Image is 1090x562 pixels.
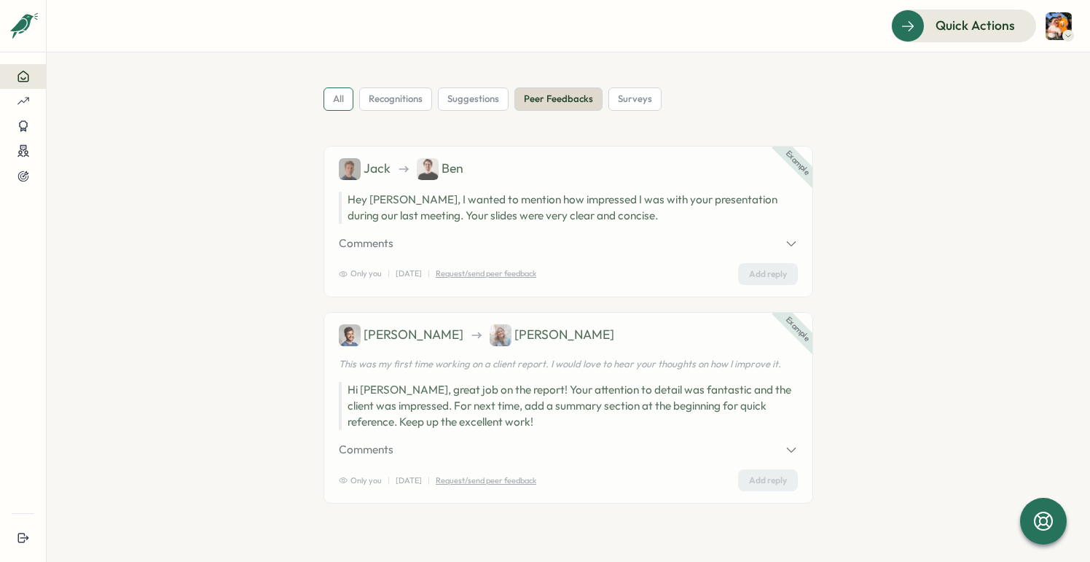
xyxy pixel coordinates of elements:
span: Comments [339,235,393,251]
button: Comments [339,442,798,458]
img: Ben [417,158,439,180]
img: Jack [339,158,361,180]
a: Add reply [738,469,798,491]
p: | [388,268,390,280]
p: Request/send peer feedback [436,475,536,487]
p: [DATE] [396,475,422,487]
p: This was my first time working on a client report. I would love to hear your thoughts on how I im... [339,358,798,371]
button: Comments [339,235,798,251]
p: | [428,268,430,280]
span: peer feedbacks [524,93,593,106]
button: Quick Actions [891,9,1036,42]
p: | [388,475,390,487]
span: Only you [339,475,382,487]
div: Jack [339,158,391,180]
span: all [333,93,344,106]
p: Request/send peer feedback [436,268,536,280]
img: Bryan Doster [1045,12,1073,40]
div: Ben [417,158,463,180]
p: Hi [PERSON_NAME], great job on the report! Your attention to detail was fantastic and the client ... [339,382,798,430]
span: Quick Actions [936,16,1015,35]
a: Add reply [738,263,798,285]
span: suggestions [447,93,499,106]
div: [PERSON_NAME] [339,324,463,346]
span: surveys [618,93,652,106]
img: Megan [490,324,511,346]
span: Only you [339,268,382,280]
span: Comments [339,442,393,458]
img: Carlos [339,324,361,346]
p: | [428,475,430,487]
span: recognitions [369,93,423,106]
p: [DATE] [396,268,422,280]
p: Hey [PERSON_NAME], I wanted to mention how impressed I was with your presentation during our last... [339,192,798,224]
div: [PERSON_NAME] [490,324,614,346]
